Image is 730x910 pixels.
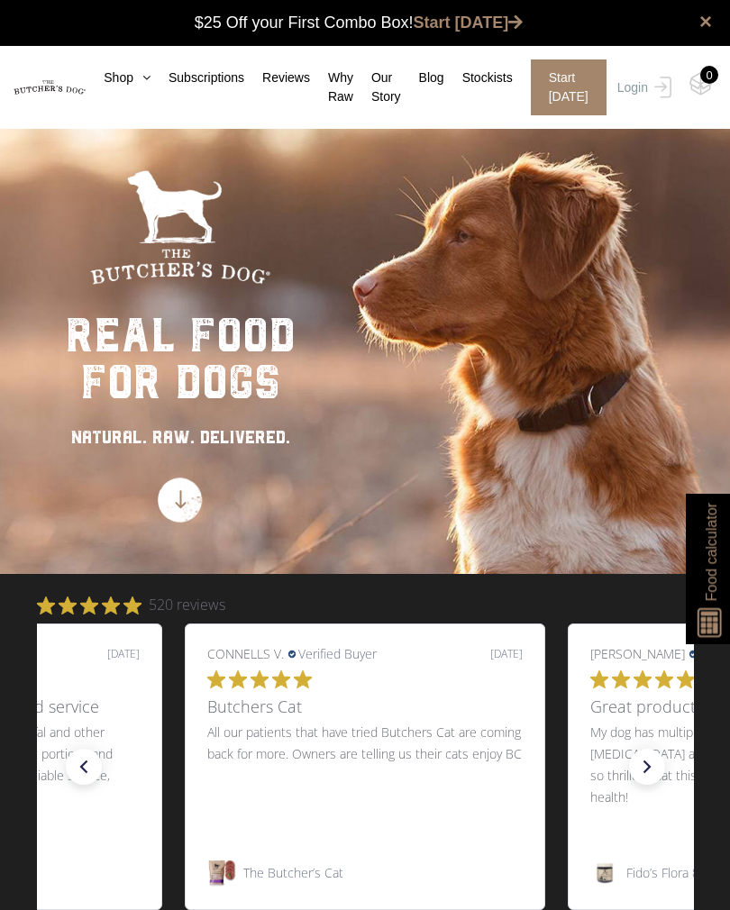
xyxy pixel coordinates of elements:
[207,722,523,848] p: All our patients that have tried Butchers Cat are coming back for more. Owners are telling us the...
[298,646,377,661] span: Verified Buyer
[414,14,524,32] a: Start [DATE]
[107,646,140,661] div: [DATE]
[490,646,523,661] div: [DATE]
[700,66,718,84] div: 0
[613,59,671,115] a: Login
[590,646,685,661] span: [PERSON_NAME]
[590,670,695,688] div: 5.0 out of 5 stars
[626,866,716,880] span: Fido’s Flora 80 g
[444,68,513,87] a: Stockists
[66,423,296,450] div: NATURAL. RAW. DELIVERED.
[310,68,353,106] a: Why Raw
[37,623,694,910] div: Real reviews from real customers
[513,59,613,115] a: Start [DATE]
[185,623,546,910] li: slide 1 out of 7
[243,866,343,880] span: The Butcher’s Cat
[244,68,310,87] a: Reviews
[207,859,523,887] div: Navigate to The Butcher’s Cat
[689,72,712,96] img: TBD_Cart-Empty.png
[207,646,284,661] span: CONNELLS V.
[37,596,141,614] div: 4.9 out of 5 stars
[699,11,712,32] a: close
[531,59,607,115] span: Start [DATE]
[66,749,102,785] div: previous slide
[700,503,722,601] span: Food calculator
[401,68,444,87] a: Blog
[66,312,296,405] div: real food for dogs
[207,696,523,718] h3: Butchers Cat
[353,68,401,106] a: Our Story
[149,594,225,616] span: 520 reviews
[629,749,665,785] div: next slide
[207,670,312,688] div: 5.0 out of 5 stars
[86,68,151,87] a: Shop
[151,68,244,87] a: Subscriptions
